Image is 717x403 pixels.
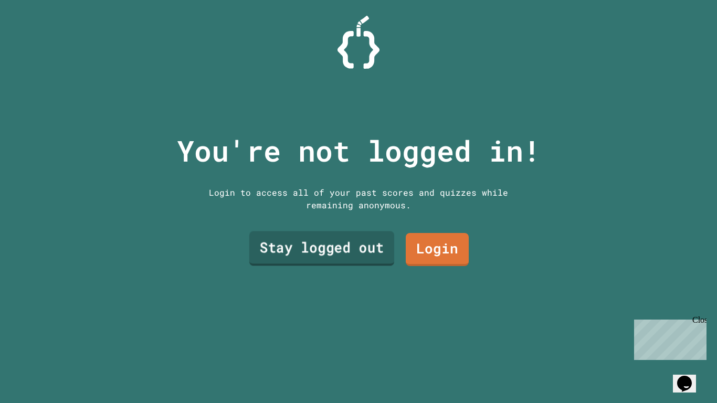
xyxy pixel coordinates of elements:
iframe: chat widget [673,361,707,393]
img: Logo.svg [338,16,379,69]
a: Stay logged out [249,231,394,266]
iframe: chat widget [630,315,707,360]
div: Chat with us now!Close [4,4,72,67]
p: You're not logged in! [177,129,541,173]
div: Login to access all of your past scores and quizzes while remaining anonymous. [201,186,516,211]
a: Login [406,233,469,266]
